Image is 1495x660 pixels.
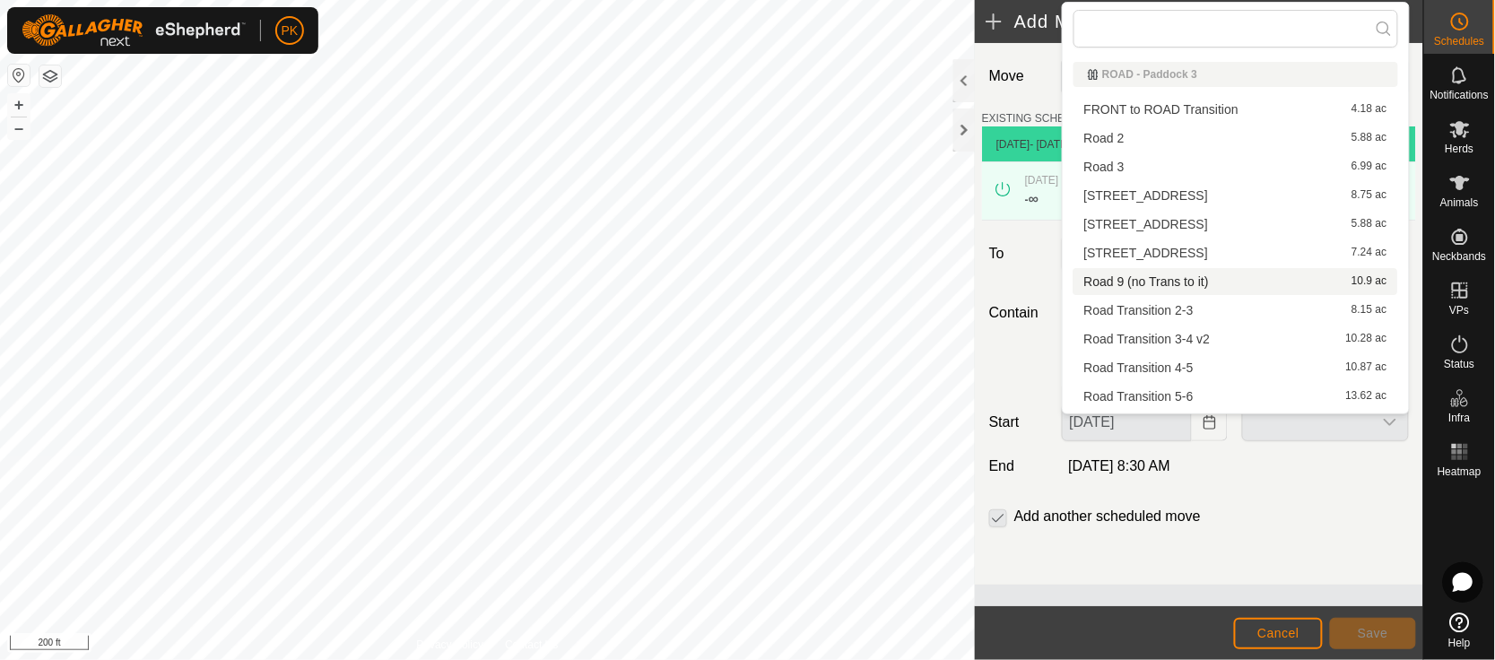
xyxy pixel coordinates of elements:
span: [STREET_ADDRESS] [1084,218,1208,230]
li: Road 4 [1073,182,1398,209]
li: Road Transition 6-7 [1073,412,1398,439]
label: End [982,456,1055,477]
span: 6.99 ac [1352,161,1387,173]
span: FRONT to ROAD Transition [1084,103,1239,116]
span: Road Transition 5-6 [1084,390,1194,403]
span: Neckbands [1432,251,1486,262]
span: [DATE] [996,138,1030,151]
button: Choose Date [1192,404,1228,441]
span: 4.18 ac [1352,103,1387,116]
span: Road 2 [1084,132,1125,144]
span: 5.88 ac [1352,132,1387,144]
label: Move [982,57,1055,96]
span: Save [1358,626,1388,640]
span: Road Transition 4-5 [1084,361,1194,374]
button: Reset Map [8,65,30,86]
span: [STREET_ADDRESS] [1084,189,1208,202]
span: [STREET_ADDRESS] [1084,247,1208,259]
span: Schedules [1434,36,1484,47]
li: Road Transition 5-6 [1073,383,1398,410]
span: Animals [1440,197,1479,208]
div: ROAD - Paddock 3 [1088,69,1384,80]
span: 8.15 ac [1352,304,1387,317]
span: 10.87 ac [1346,361,1387,374]
span: Road 3 [1084,161,1125,173]
li: Road 7 [1073,239,1398,266]
label: Start [982,412,1055,433]
li: Road Transition 2-3 [1073,297,1398,324]
span: Road 9 (no Trans to it) [1084,275,1209,288]
span: Notifications [1430,90,1489,100]
li: FRONT to ROAD Transition [1073,96,1398,123]
div: - [1025,188,1039,210]
span: 7.24 ac [1352,247,1387,259]
span: 13.62 ac [1346,390,1387,403]
button: – [8,117,30,139]
a: Help [1424,605,1495,656]
span: Herds [1445,143,1473,154]
button: Map Layers [39,65,61,87]
span: [DATE] 8:30 AM [1069,458,1171,473]
li: Road Transition 3-4 v2 [1073,326,1398,352]
span: ∞ [1029,191,1039,206]
span: 10.9 ac [1352,275,1387,288]
h2: Add Move [986,11,1334,32]
ul: Option List [1063,55,1409,467]
span: Road Transition 3-4 v2 [1084,333,1211,345]
span: - [DATE] [1030,138,1071,151]
button: Cancel [1234,618,1323,649]
span: Road Transition 2-3 [1084,304,1194,317]
span: Status [1444,359,1474,369]
span: Heatmap [1438,466,1482,477]
label: Contain [982,302,1055,324]
li: Road 2 [1073,125,1398,152]
span: Cancel [1257,626,1299,640]
span: 5.88 ac [1352,218,1387,230]
button: + [8,94,30,116]
span: 10.28 ac [1346,333,1387,345]
button: Save [1330,618,1416,649]
label: EXISTING SCHEDULES [982,110,1101,126]
span: 8.75 ac [1352,189,1387,202]
span: [DATE] 6:00 PM [1025,174,1102,187]
img: Gallagher Logo [22,14,246,47]
a: Privacy Policy [416,637,483,653]
label: To [982,235,1055,273]
span: Infra [1448,412,1470,423]
a: Contact Us [505,637,558,653]
span: VPs [1449,305,1469,316]
span: PK [282,22,299,40]
li: Road 6 [1073,211,1398,238]
li: Road 9 (no Trans to it) [1073,268,1398,295]
li: Road 3 [1073,153,1398,180]
span: Help [1448,638,1471,648]
label: Add another scheduled move [1014,509,1201,524]
li: Road Transition 4-5 [1073,354,1398,381]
